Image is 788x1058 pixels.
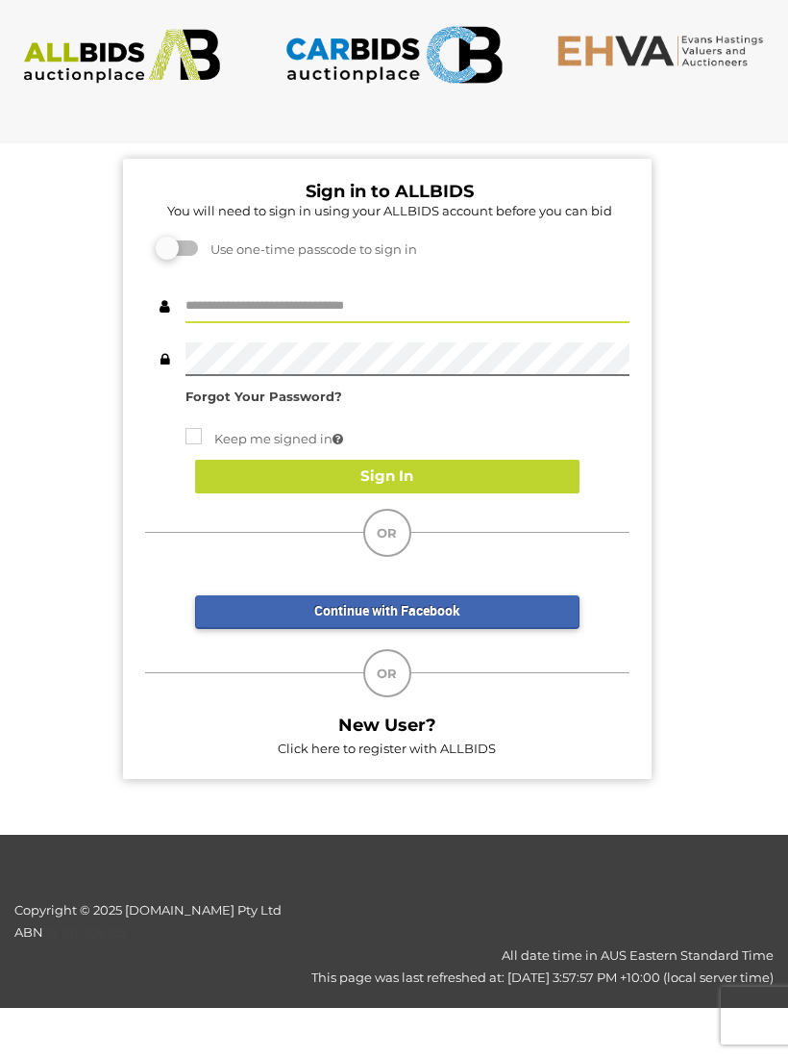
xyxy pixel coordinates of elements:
[201,241,417,257] span: Use one-time passcode to sign in
[556,34,776,67] img: EHVA.com.au
[306,181,474,202] b: Sign in to ALLBIDS
[195,595,579,629] a: Continue with Facebook
[278,741,496,756] a: Click here to register with ALLBIDS
[185,389,342,404] a: Forgot Your Password?
[338,715,436,736] b: New User?
[185,428,343,450] label: Keep me signed in
[43,924,128,940] a: 26 101 308 105
[284,19,504,90] img: CARBIDS.com.au
[363,509,411,557] div: OR
[195,460,579,493] button: Sign In
[150,204,629,217] h5: You will need to sign in using your ALLBIDS account before you can bid
[12,29,232,84] img: ALLBIDS.com.au
[363,649,411,697] div: OR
